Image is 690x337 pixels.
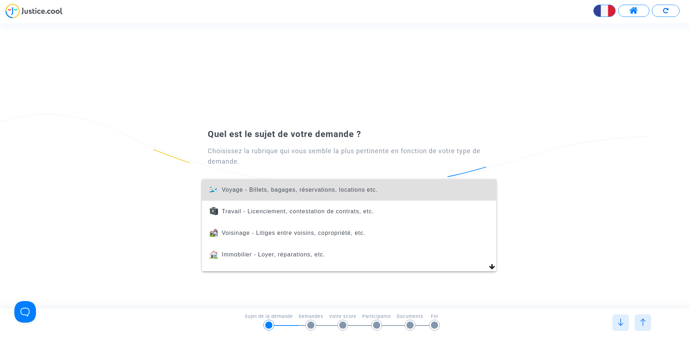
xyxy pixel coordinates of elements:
[210,250,218,259] img: immobilier.svg
[222,208,374,214] span: Travail - Licenciement, contestation de contrats, etc.
[222,230,365,236] span: Voisinage - Litiges entre voisins, copropriété, etc.
[210,228,218,237] img: voisinage.svg
[14,301,36,323] iframe: Help Scout Beacon - Open
[222,187,378,193] span: Voyage - Billets, bagages, réservations, locations etc.
[222,251,325,258] span: Immobilier - Loyer, réparations, etc.
[210,207,218,215] img: travail.svg
[210,185,218,194] img: voyage.svg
